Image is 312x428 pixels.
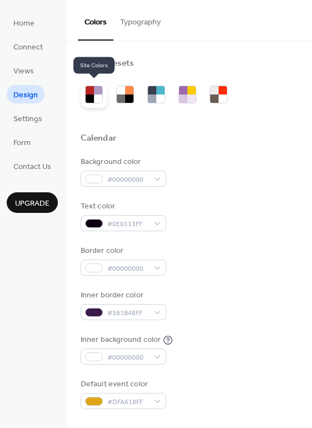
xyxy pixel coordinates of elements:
span: Home [13,18,34,29]
span: #00000000 [107,174,148,186]
a: Settings [7,109,49,127]
span: #DFA618FF [107,396,148,408]
span: Connect [13,42,43,53]
div: Inner border color [81,290,164,301]
span: #00000000 [107,263,148,275]
a: Connect [7,37,49,56]
a: Contact Us [7,157,58,175]
span: Form [13,137,31,149]
a: Form [7,133,37,151]
span: Design [13,89,38,101]
span: #0E0113FF [107,218,148,230]
div: Text color [81,201,164,212]
button: Upgrade [7,192,58,213]
span: Site Colors [73,57,115,74]
a: Views [7,61,41,79]
a: Home [7,13,41,32]
div: Default event color [81,379,164,390]
div: Inner background color [81,334,161,346]
div: Background color [81,156,164,168]
span: Upgrade [15,198,49,210]
a: Design [7,85,44,103]
span: Contact Us [13,161,51,173]
span: Settings [13,113,42,125]
span: #381B48FF [107,307,148,319]
div: Calendar [81,133,116,145]
div: Border color [81,245,164,257]
span: Views [13,66,34,77]
span: #00000000 [107,352,148,364]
